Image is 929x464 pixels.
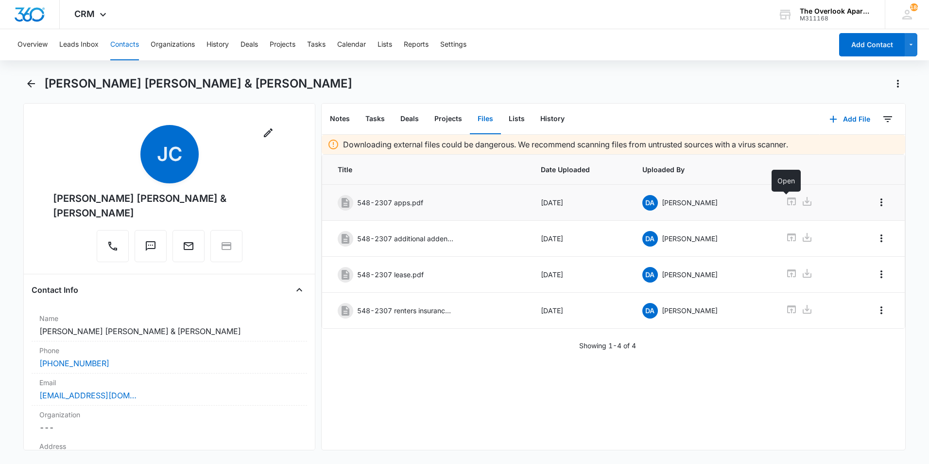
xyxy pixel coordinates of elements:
[642,303,658,319] span: DA
[642,231,658,247] span: DA
[32,284,78,296] h4: Contact Info
[874,195,889,210] button: Overflow Menu
[343,139,788,150] p: Downloading external files could be dangerous. We recommend scanning files from untrusted sources...
[501,104,533,134] button: Lists
[172,245,205,253] a: Email
[427,104,470,134] button: Projects
[135,230,167,262] button: Text
[357,269,424,280] p: 548-2307 lease.pdf
[206,29,229,60] button: History
[874,303,889,318] button: Overflow Menu
[874,231,889,246] button: Overflow Menu
[53,191,286,220] div: [PERSON_NAME] [PERSON_NAME] & [PERSON_NAME]
[642,267,658,283] span: DA
[337,29,366,60] button: Calendar
[378,29,392,60] button: Lists
[140,125,199,183] span: JC
[910,3,918,11] div: notifications count
[151,29,195,60] button: Organizations
[839,33,905,56] button: Add Contact
[32,309,307,341] div: Name[PERSON_NAME] [PERSON_NAME] & [PERSON_NAME]
[39,410,299,420] label: Organization
[529,293,631,329] td: [DATE]
[662,269,718,280] p: [PERSON_NAME]
[39,390,137,401] a: [EMAIL_ADDRESS][DOMAIN_NAME]
[662,305,718,316] p: [PERSON_NAME]
[440,29,466,60] button: Settings
[393,104,427,134] button: Deals
[241,29,258,60] button: Deals
[880,111,895,127] button: Filters
[39,422,299,433] dd: ---
[338,164,517,175] span: Title
[39,441,299,451] label: Address
[270,29,295,60] button: Projects
[110,29,139,60] button: Contacts
[322,104,358,134] button: Notes
[59,29,99,60] button: Leads Inbox
[39,357,109,369] a: [PHONE_NUMBER]
[662,233,718,244] p: [PERSON_NAME]
[772,170,801,192] div: Open
[820,107,880,131] button: Add File
[97,245,129,253] a: Call
[39,325,299,337] dd: [PERSON_NAME] [PERSON_NAME] & [PERSON_NAME]
[32,341,307,374] div: Phone[PHONE_NUMBER]
[910,3,918,11] span: 184
[358,104,393,134] button: Tasks
[23,76,38,91] button: Back
[39,313,299,323] label: Name
[44,76,352,91] h1: [PERSON_NAME] [PERSON_NAME] & [PERSON_NAME]
[307,29,326,60] button: Tasks
[579,340,636,351] p: Showing 1-4 of 4
[135,245,167,253] a: Text
[874,267,889,282] button: Overflow Menu
[172,230,205,262] button: Email
[662,197,718,208] p: [PERSON_NAME]
[292,282,307,298] button: Close
[357,233,454,244] p: 548-2307 additional addendumns.pdf
[17,29,48,60] button: Overview
[39,377,299,388] label: Email
[533,104,572,134] button: History
[470,104,501,134] button: Files
[800,15,871,22] div: account id
[404,29,429,60] button: Reports
[39,345,299,356] label: Phone
[529,221,631,257] td: [DATE]
[642,164,763,175] span: Uploaded By
[32,374,307,406] div: Email[EMAIL_ADDRESS][DOMAIN_NAME]
[642,195,658,211] span: DA
[74,9,95,19] span: CRM
[357,197,423,208] p: 548-2307 apps.pdf
[97,230,129,262] button: Call
[357,305,454,316] p: 548-2307 renters insurance.pdf
[32,406,307,437] div: Organization---
[890,76,906,91] button: Actions
[529,257,631,293] td: [DATE]
[541,164,619,175] span: Date Uploaded
[529,185,631,221] td: [DATE]
[800,7,871,15] div: account name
